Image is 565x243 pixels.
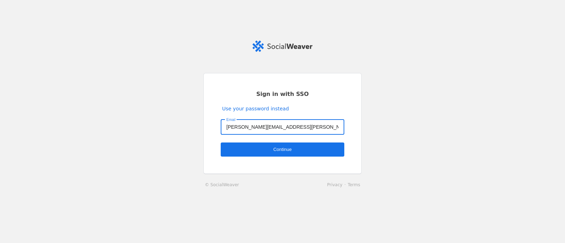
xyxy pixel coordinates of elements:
[343,181,348,188] li: ·
[226,123,339,131] input: Email
[256,90,309,98] span: Sign in with SSO
[348,182,360,187] a: Terms
[273,146,292,153] span: Continue
[327,182,342,187] a: Privacy
[205,181,239,188] a: © SocialWeaver
[226,116,236,123] mat-label: Email
[221,142,344,157] button: Continue
[222,105,289,112] a: Use your password instead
